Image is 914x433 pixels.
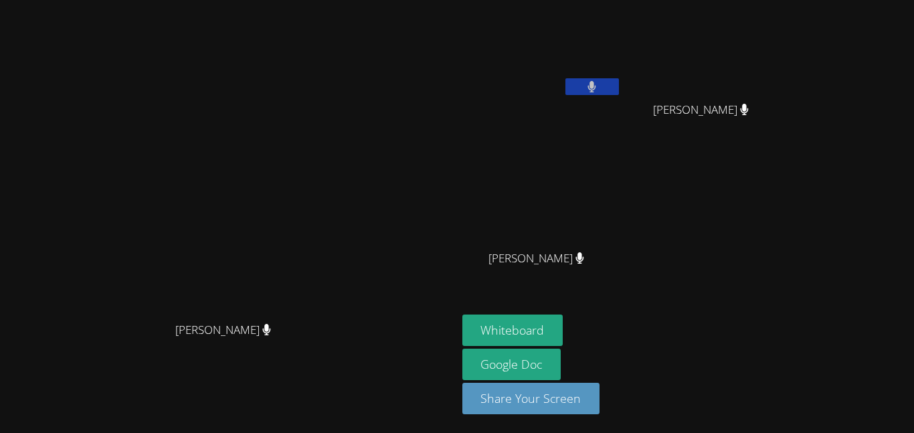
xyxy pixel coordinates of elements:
[175,321,271,340] span: [PERSON_NAME]
[462,315,563,346] button: Whiteboard
[488,249,584,268] span: [PERSON_NAME]
[462,349,561,380] a: Google Doc
[653,100,749,120] span: [PERSON_NAME]
[462,383,600,414] button: Share Your Screen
